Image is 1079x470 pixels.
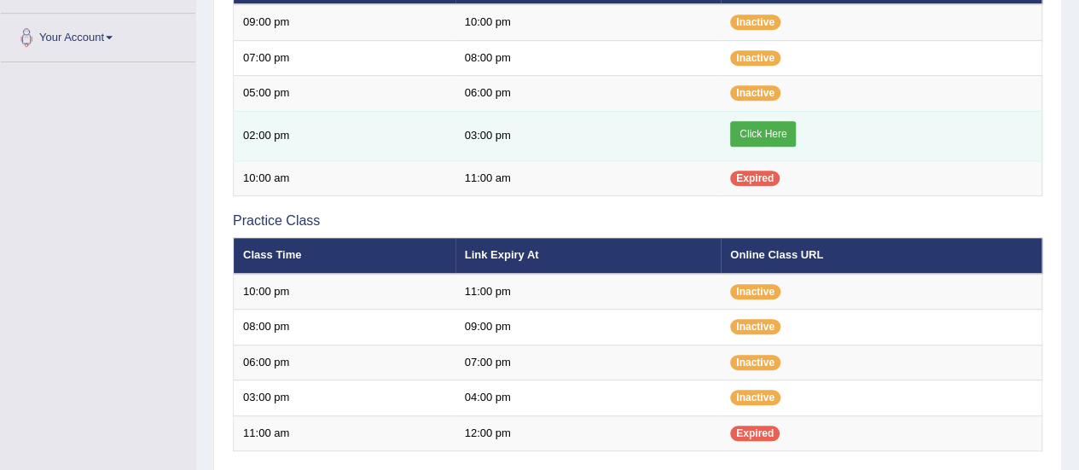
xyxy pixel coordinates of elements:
span: Inactive [730,284,780,299]
td: 04:00 pm [455,380,722,416]
span: Expired [730,426,780,441]
a: Click Here [730,121,796,147]
td: 07:00 pm [455,345,722,380]
span: Inactive [730,355,780,370]
th: Link Expiry At [455,238,722,274]
td: 08:00 pm [234,310,455,345]
th: Online Class URL [721,238,1041,274]
td: 02:00 pm [234,111,455,160]
td: 10:00 pm [234,274,455,310]
td: 03:00 pm [234,380,455,416]
td: 08:00 pm [455,40,722,76]
td: 06:00 pm [455,76,722,112]
td: 05:00 pm [234,76,455,112]
td: 07:00 pm [234,40,455,76]
h3: Practice Class [233,213,1042,229]
span: Inactive [730,85,780,101]
td: 11:00 am [234,415,455,451]
td: 03:00 pm [455,111,722,160]
span: Inactive [730,390,780,405]
span: Inactive [730,50,780,66]
td: 12:00 pm [455,415,722,451]
td: 09:00 pm [455,310,722,345]
td: 11:00 am [455,160,722,196]
a: Your Account [1,14,195,56]
span: Expired [730,171,780,186]
span: Inactive [730,15,780,30]
td: 10:00 pm [455,4,722,40]
td: 10:00 am [234,160,455,196]
td: 11:00 pm [455,274,722,310]
th: Class Time [234,238,455,274]
span: Inactive [730,319,780,334]
td: 06:00 pm [234,345,455,380]
td: 09:00 pm [234,4,455,40]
